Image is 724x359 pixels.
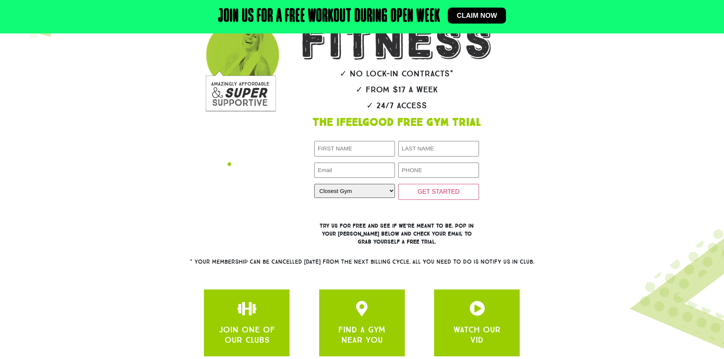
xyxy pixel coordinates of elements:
[279,70,514,78] h2: ✓ No lock-in contracts*
[219,324,275,345] a: JOIN ONE OF OUR CLUBS
[314,141,395,157] input: FIRST NAME
[457,12,497,19] span: Claim now
[354,301,369,316] a: apbct__label_id__gravity_form
[469,301,485,316] a: apbct__label_id__gravity_form
[279,101,514,110] h2: ✓ 24/7 Access
[314,222,479,246] h3: Try us for free and see if we’re meant to be. Pop in your [PERSON_NAME] below and check your emai...
[338,324,385,345] a: FIND A GYM NEAR YOU
[453,324,501,345] a: WATCH OUR VID
[239,301,255,316] a: apbct__label_id__gravity_form
[279,85,514,94] h2: ✓ From $17 a week
[448,8,506,24] a: Claim now
[398,141,479,157] input: LAST NAME
[279,117,514,128] h1: The IfeelGood Free Gym Trial
[162,259,562,265] h2: * Your membership can be cancelled [DATE] from the next billing cycle. All you need to do is noti...
[314,163,395,178] input: Email
[218,8,440,26] h2: Join us for a free workout during open week
[398,163,479,178] input: PHONE
[398,184,479,200] input: GET STARTED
